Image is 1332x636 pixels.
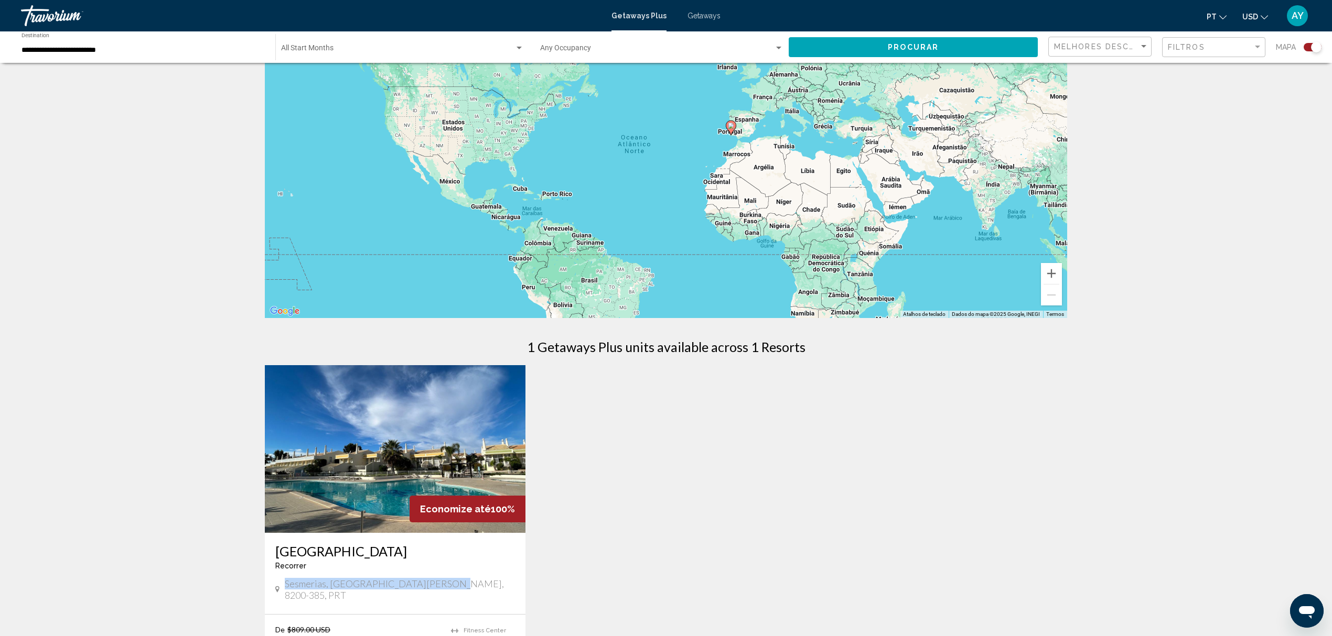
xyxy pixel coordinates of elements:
a: Getaways [688,12,721,20]
span: Procurar [888,43,939,52]
a: [GEOGRAPHIC_DATA] [275,543,515,559]
button: Filter [1162,37,1265,58]
img: Google [267,304,302,318]
button: Reduzir [1041,284,1062,305]
span: $809.00 USD [287,625,330,634]
button: User Menu [1284,5,1311,27]
span: USD [1242,13,1258,21]
span: pt [1207,13,1217,21]
h1: 1 Getaways Plus units available across 1 Resorts [527,339,805,355]
mat-select: Sort by [1054,42,1148,51]
button: Change currency [1242,9,1268,24]
span: De [275,625,285,634]
button: Procurar [789,37,1038,57]
span: Mapa [1276,40,1296,54]
span: Sesmerias, [GEOGRAPHIC_DATA][PERSON_NAME], 8200-385, PRT [285,578,515,601]
button: Atalhos de teclado [903,311,946,318]
span: Filtros [1168,43,1205,51]
button: Ampliar [1041,263,1062,284]
div: 100% [410,496,525,522]
span: AY [1292,10,1304,21]
button: Change language [1207,9,1227,24]
span: Fitness Center [464,627,506,634]
a: Travorium [21,5,601,26]
a: Termos [1046,311,1064,317]
a: Getaways Plus [611,12,667,20]
span: Recorrer [275,562,306,570]
span: Melhores descontos [1054,42,1162,51]
span: Dados do mapa ©2025 Google, INEGI [952,311,1040,317]
a: Abrir esta área no Google Maps (abre uma nova janela) [267,304,302,318]
span: Economize até [420,503,491,514]
iframe: Botão para abrir a janela de mensagens [1290,594,1324,628]
img: ii_gnd1.jpg [265,365,525,533]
